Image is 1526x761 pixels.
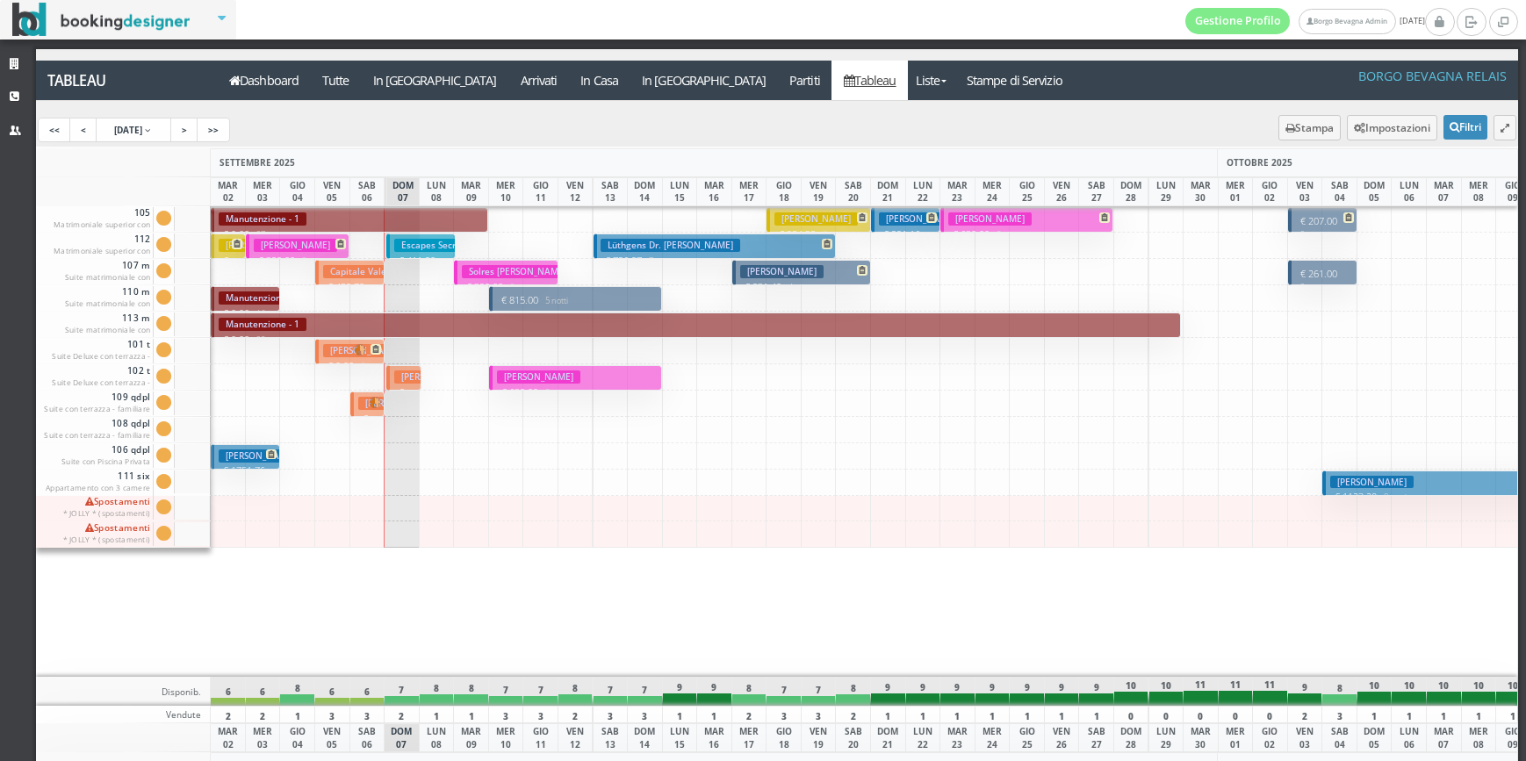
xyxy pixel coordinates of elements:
[801,723,837,752] div: VEN 19
[1321,706,1357,723] div: 3
[1461,177,1497,206] div: MER 08
[801,677,837,706] div: 7
[1391,177,1427,206] div: LUN 06
[990,229,1019,241] small: 5 notti
[522,706,558,723] div: 3
[497,385,657,399] p: € 630.00
[558,677,594,706] div: 8
[975,706,1011,723] div: 1
[1113,706,1149,723] div: 0
[1113,723,1149,752] div: DOM 28
[662,706,698,723] div: 1
[245,706,281,723] div: 2
[41,391,153,415] span: 109 qdpl
[627,723,663,752] div: DOM 14
[211,444,280,470] button: [PERSON_NAME] | [PERSON_NAME] € 1751.76 6 notti
[40,260,154,286] span: 107 m
[1357,677,1393,706] div: 10
[1426,723,1462,752] div: MAR 07
[1391,677,1427,706] div: 10
[489,286,662,312] button: € 815.00 5 notti 2 Adulti
[61,496,154,520] span: Spostamenti
[1148,706,1184,723] div: 0
[65,298,151,320] small: Suite matrimoniale con terrazza
[219,333,1176,347] p: € 0.00
[295,255,325,267] small: 3 notti
[1300,269,1344,294] small: 2 notti
[1183,723,1219,752] div: MAR 30
[870,706,906,723] div: 1
[419,177,455,206] div: LUN 08
[662,723,698,752] div: LUN 15
[1078,677,1114,706] div: 9
[731,177,767,206] div: MER 17
[1461,706,1497,723] div: 1
[323,280,379,307] p: € 450.70
[354,344,366,355] img: room-undefined.png
[879,212,962,226] h3: [PERSON_NAME]
[593,677,629,706] div: 7
[453,706,489,723] div: 1
[1009,677,1045,706] div: 9
[766,177,802,206] div: GIO 18
[816,229,846,241] small: 3 notti
[1357,177,1393,206] div: DOM 05
[954,61,1074,100] a: Stampe di Servizio
[41,418,153,442] span: 108 qdpl
[211,233,245,259] button: [PERSON_NAME] € 573.68
[1009,706,1045,723] div: 1
[369,397,381,408] img: room-undefined.png
[948,212,1032,226] h3: [PERSON_NAME]
[601,239,740,252] h3: Lüthgens Dr. [PERSON_NAME]
[315,260,385,285] button: Capitale Valentino € 450.70 2 notti
[731,677,767,706] div: 8
[1252,177,1288,206] div: GIO 02
[44,404,150,413] small: Suite con terrazza - familiare
[394,385,415,441] p: € 236.35
[975,677,1011,706] div: 9
[314,723,350,752] div: VEN 05
[569,61,630,100] a: In Casa
[63,508,151,518] small: * JOLLY * (spostamenti)
[522,723,558,752] div: GIO 11
[1426,677,1462,706] div: 10
[1078,177,1114,206] div: SAB 27
[69,118,97,142] a: <
[453,677,489,706] div: 8
[1358,68,1507,83] h4: BORGO BEVAGNA RELAIS
[522,177,558,206] div: GIO 11
[384,677,420,706] div: 7
[36,677,212,706] div: Disponib.
[245,677,281,706] div: 6
[835,723,871,752] div: SAB 20
[593,177,629,206] div: SAB 13
[419,723,455,752] div: LUN 08
[1218,677,1254,706] div: 11
[254,239,337,252] h3: [PERSON_NAME]
[54,246,151,268] small: Matrimoniale superior con terrazza
[488,177,524,206] div: MER 10
[1426,177,1462,206] div: MAR 07
[1252,677,1288,706] div: 11
[38,118,71,142] a: <<
[454,260,558,285] button: Solres [PERSON_NAME] € 390.00 3 notti
[1443,115,1487,140] button: Filtri
[1078,723,1114,752] div: SAB 27
[36,61,218,100] a: Tableau
[254,254,344,268] p: € 390.00
[905,677,941,706] div: 9
[593,723,629,752] div: SAB 13
[1252,723,1288,752] div: GIO 02
[627,706,663,723] div: 3
[211,286,280,312] button: Manutenzione - 1 € 0.00 16 notti
[1148,723,1184,752] div: LUN 29
[59,444,153,468] span: 106 qdpl
[1278,115,1341,140] button: Stampa
[558,706,594,723] div: 2
[279,677,315,706] div: 8
[1391,723,1427,752] div: LUN 06
[36,706,212,723] div: Vendute
[630,61,778,100] a: In [GEOGRAPHIC_DATA]
[311,61,362,100] a: Tutte
[627,677,663,706] div: 7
